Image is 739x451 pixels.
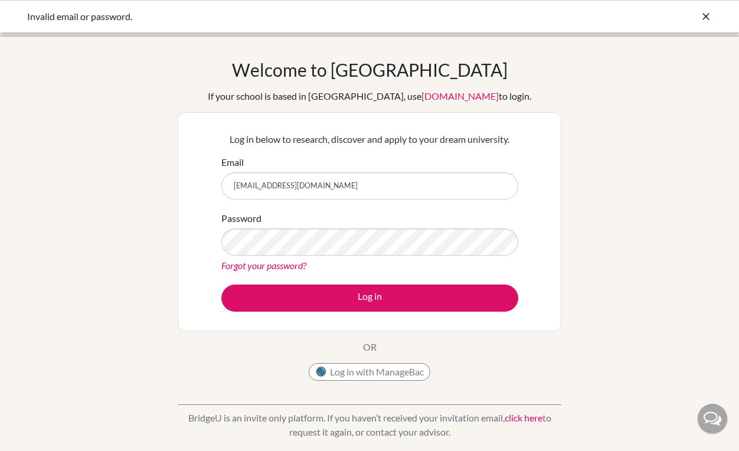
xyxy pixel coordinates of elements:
[309,363,430,381] button: Log in with ManageBac
[421,90,499,102] a: [DOMAIN_NAME]
[221,132,518,146] p: Log in below to research, discover and apply to your dream university.
[221,260,306,271] a: Forgot your password?
[27,9,535,24] div: Invalid email or password.
[221,211,261,225] label: Password
[505,412,542,423] a: click here
[178,411,561,439] p: BridgeU is an invite only platform. If you haven’t received your invitation email, to request it ...
[363,340,377,354] p: OR
[221,285,518,312] button: Log in
[208,89,531,103] div: If your school is based in [GEOGRAPHIC_DATA], use to login.
[232,59,508,80] h1: Welcome to [GEOGRAPHIC_DATA]
[221,155,244,169] label: Email
[25,8,70,19] span: Помощь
